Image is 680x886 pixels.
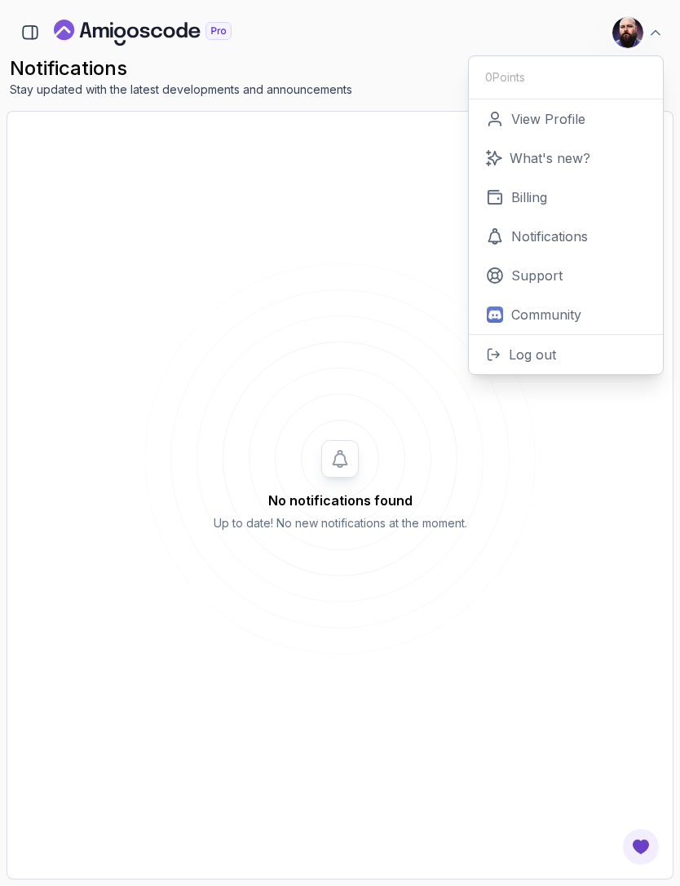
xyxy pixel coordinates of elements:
[612,16,664,49] button: user profile image
[469,334,663,374] button: Log out
[511,187,547,207] p: Billing
[485,69,525,86] p: 0 Points
[469,178,663,217] a: Billing
[469,295,663,334] a: Community
[612,17,643,48] img: user profile image
[469,99,663,139] a: View Profile
[10,55,670,82] h2: notifications
[509,345,556,364] p: Log out
[511,305,581,324] p: Community
[469,139,663,178] a: What's new?
[469,217,663,256] a: Notifications
[511,227,588,246] p: Notifications
[469,256,663,295] a: Support
[10,82,670,98] p: Stay updated with the latest developments and announcements
[510,148,590,168] p: What's new?
[621,827,660,866] button: Open Feedback Button
[54,20,269,46] a: Landing page
[511,266,563,285] p: Support
[189,491,491,510] h2: No notifications found
[511,109,585,129] p: View Profile
[189,515,491,531] p: Up to date! No new notifications at the moment.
